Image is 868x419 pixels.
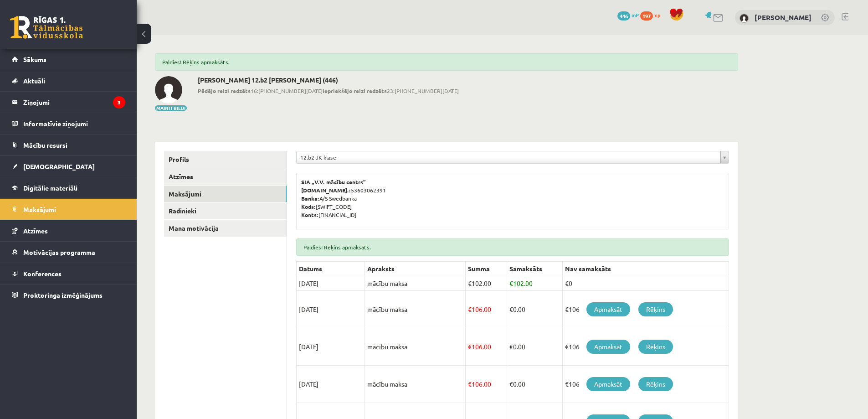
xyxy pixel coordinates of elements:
td: mācību maksa [365,276,466,291]
th: Nav samaksāts [563,262,729,276]
td: 106.00 [465,291,507,328]
span: Digitālie materiāli [23,184,77,192]
td: €106 [563,328,729,366]
span: [DEMOGRAPHIC_DATA] [23,162,95,171]
a: Atzīmes [12,220,125,241]
td: €0 [563,276,729,291]
td: 0.00 [507,328,562,366]
p: 53603062391 A/S Swedbanka [SWIFT_CODE] [FINANCIAL_ID] [301,178,724,219]
span: Atzīmes [23,227,48,235]
a: Rēķins [638,340,673,354]
span: Motivācijas programma [23,248,95,256]
td: [DATE] [297,291,365,328]
span: 16:[PHONE_NUMBER][DATE] 23:[PHONE_NUMBER][DATE] [198,87,459,95]
div: Paldies! Rēķins apmaksāts. [296,238,729,256]
button: Mainīt bildi [155,105,187,111]
span: xp [654,11,660,19]
a: Informatīvie ziņojumi [12,113,125,134]
b: Iepriekšējo reizi redzēts [323,87,387,94]
a: Apmaksāt [586,377,630,391]
td: [DATE] [297,366,365,403]
a: Atzīmes [164,168,287,185]
span: 12.b2 JK klase [300,151,717,163]
b: SIA „V.V. mācību centrs” [301,178,366,186]
a: Rēķins [638,302,673,316]
td: mācību maksa [365,328,466,366]
td: 106.00 [465,328,507,366]
span: Proktoringa izmēģinājums [23,291,103,299]
span: Sākums [23,55,46,63]
span: € [509,380,513,388]
a: 197 xp [640,11,665,19]
a: Radinieki [164,202,287,219]
img: Aleksejs Kablukovs [740,14,749,23]
td: €106 [563,366,729,403]
span: Konferences [23,269,62,278]
td: 0.00 [507,291,562,328]
td: 102.00 [507,276,562,291]
a: Maksājumi [12,199,125,220]
a: Konferences [12,263,125,284]
legend: Ziņojumi [23,92,125,113]
b: Konts: [301,211,318,218]
i: 3 [113,96,125,109]
legend: Maksājumi [23,199,125,220]
span: mP [632,11,639,19]
a: Ziņojumi3 [12,92,125,113]
legend: Informatīvie ziņojumi [23,113,125,134]
th: Summa [465,262,507,276]
td: 0.00 [507,366,562,403]
span: € [468,305,472,313]
span: € [468,342,472,351]
img: Aleksejs Kablukovs [155,76,182,103]
td: mācību maksa [365,366,466,403]
a: Proktoringa izmēģinājums [12,285,125,305]
span: € [509,342,513,351]
h2: [PERSON_NAME] 12.b2 [PERSON_NAME] (446) [198,76,459,84]
a: [PERSON_NAME] [755,13,812,22]
th: Apraksts [365,262,466,276]
th: Samaksāts [507,262,562,276]
span: € [509,279,513,287]
a: Mana motivācija [164,220,287,237]
span: Aktuāli [23,77,45,85]
b: Pēdējo reizi redzēts [198,87,251,94]
span: € [468,279,472,287]
td: mācību maksa [365,291,466,328]
a: Rēķins [638,377,673,391]
span: 446 [617,11,630,21]
td: [DATE] [297,328,365,366]
td: [DATE] [297,276,365,291]
a: Profils [164,151,287,168]
a: Apmaksāt [586,340,630,354]
a: Aktuāli [12,70,125,91]
td: €106 [563,291,729,328]
b: Kods: [301,203,316,210]
div: Paldies! Rēķins apmaksāts. [155,53,738,71]
td: 106.00 [465,366,507,403]
a: Sākums [12,49,125,70]
a: Mācību resursi [12,134,125,155]
span: 197 [640,11,653,21]
span: € [509,305,513,313]
a: [DEMOGRAPHIC_DATA] [12,156,125,177]
span: € [468,380,472,388]
b: [DOMAIN_NAME].: [301,186,351,194]
a: Maksājumi [164,186,287,202]
a: Apmaksāt [586,302,630,316]
a: 12.b2 JK klase [297,151,729,163]
a: 446 mP [617,11,639,19]
a: Motivācijas programma [12,242,125,263]
a: Digitālie materiāli [12,177,125,198]
span: Mācību resursi [23,141,67,149]
td: 102.00 [465,276,507,291]
b: Banka: [301,195,319,202]
a: Rīgas 1. Tālmācības vidusskola [10,16,83,39]
th: Datums [297,262,365,276]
